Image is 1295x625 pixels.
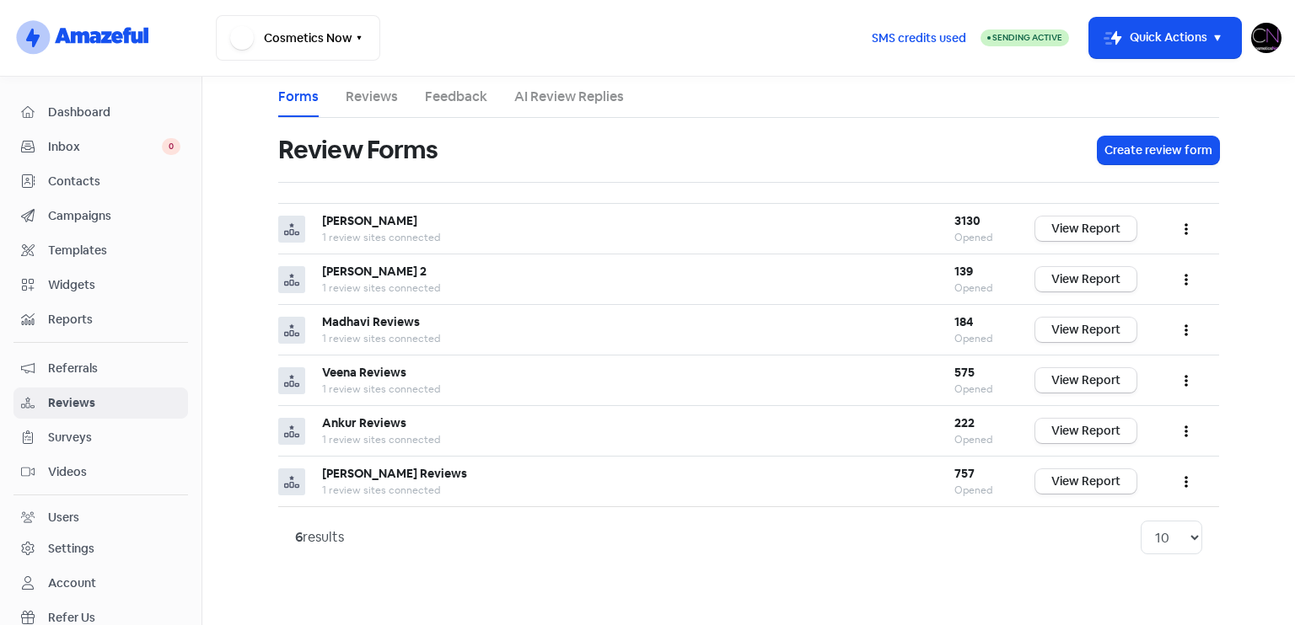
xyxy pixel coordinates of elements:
[278,87,319,107] a: Forms
[954,213,981,228] b: 3130
[322,365,406,380] b: Veena Reviews
[295,528,303,546] strong: 6
[1089,18,1241,58] button: Quick Actions
[13,568,188,599] a: Account
[954,483,1002,498] div: Opened
[992,32,1062,43] span: Sending Active
[1035,318,1136,342] a: View Report
[954,264,973,279] b: 139
[48,104,180,121] span: Dashboard
[13,131,188,163] a: Inbox 0
[322,382,440,396] span: 1 review sites connected
[1035,469,1136,494] a: View Report
[322,213,417,228] b: [PERSON_NAME]
[48,311,180,329] span: Reports
[48,540,94,558] div: Settings
[1035,216,1136,241] a: View Report
[322,231,440,244] span: 1 review sites connected
[954,314,973,329] b: 184
[278,123,438,177] h1: Review Forms
[346,87,398,107] a: Reviews
[13,502,188,533] a: Users
[216,15,380,61] button: Cosmetics Now
[1098,136,1219,164] button: Create review form
[13,200,188,232] a: Campaigns
[48,463,180,481] span: Videos
[872,29,966,47] span: SMS credits used
[48,509,79,526] div: Users
[1035,368,1136,393] a: View Report
[13,353,188,384] a: Referrals
[13,533,188,564] a: Settings
[13,97,188,128] a: Dashboard
[425,87,487,107] a: Feedback
[322,415,406,430] b: Ankur Reviews
[13,270,188,301] a: Widgets
[954,331,1002,346] div: Opened
[322,281,440,295] span: 1 review sites connected
[13,457,188,488] a: Videos
[295,527,344,548] div: results
[322,314,420,329] b: Madhavi Reviews
[48,394,180,412] span: Reviews
[954,365,975,380] b: 575
[322,332,440,345] span: 1 review sites connected
[48,173,180,190] span: Contacts
[857,28,981,45] a: SMS credits used
[48,276,180,294] span: Widgets
[954,230,1002,245] div: Opened
[322,483,440,497] span: 1 review sites connected
[13,422,188,453] a: Surveys
[13,166,188,197] a: Contacts
[1251,23,1282,53] img: User
[48,574,96,592] div: Account
[48,242,180,259] span: Templates
[954,432,1002,447] div: Opened
[322,466,467,481] b: [PERSON_NAME] Reviews
[954,415,975,430] b: 222
[48,429,180,446] span: Surveys
[1035,267,1136,291] a: View Report
[13,387,188,419] a: Reviews
[13,304,188,335] a: Reports
[48,138,162,156] span: Inbox
[1224,558,1278,608] iframe: chat widget
[981,28,1069,48] a: Sending Active
[48,207,180,225] span: Campaigns
[13,235,188,266] a: Templates
[954,466,975,481] b: 757
[514,87,624,107] a: AI Review Replies
[954,280,1002,296] div: Opened
[48,360,180,377] span: Referrals
[954,382,1002,397] div: Opened
[162,138,180,155] span: 0
[1035,419,1136,443] a: View Report
[322,264,427,279] b: [PERSON_NAME] 2
[322,433,440,446] span: 1 review sites connected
